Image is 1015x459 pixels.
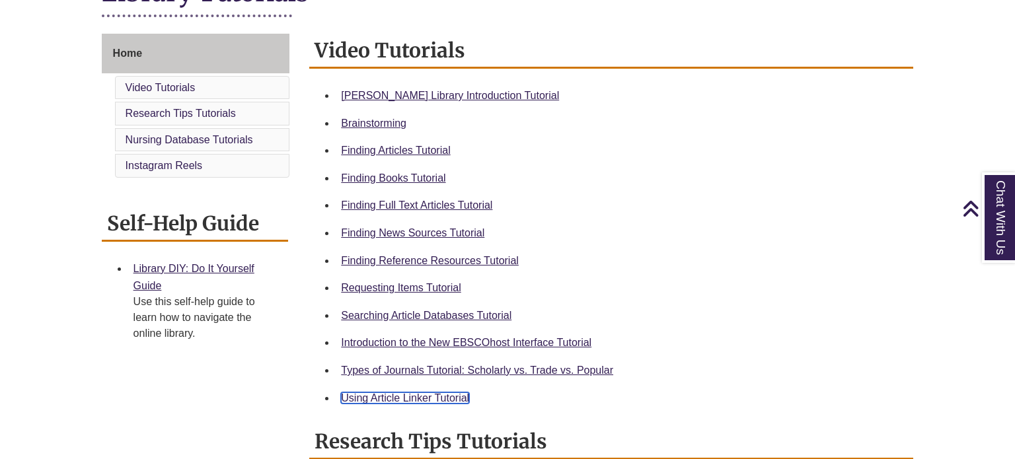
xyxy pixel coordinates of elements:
h2: Video Tutorials [309,34,913,69]
a: Finding News Sources Tutorial [341,227,484,238]
a: Finding Full Text Articles Tutorial [341,199,492,211]
h2: Self-Help Guide [102,207,289,242]
a: Brainstorming [341,118,406,129]
div: Use this self-help guide to learn how to navigate the online library. [133,294,278,341]
a: Library DIY: Do It Yourself Guide [133,263,254,291]
a: [PERSON_NAME] Library Introduction Tutorial [341,90,559,101]
a: Searching Article Databases Tutorial [341,310,511,321]
a: Finding Articles Tutorial [341,145,450,156]
a: Introduction to the New EBSCOhost Interface Tutorial [341,337,591,348]
a: Nursing Database Tutorials [126,134,253,145]
a: Finding Reference Resources Tutorial [341,255,519,266]
a: Types of Journals Tutorial: Scholarly vs. Trade vs. Popular [341,365,613,376]
a: Requesting Items Tutorial [341,282,461,293]
a: Finding Books Tutorial [341,172,445,184]
a: Research Tips Tutorials [126,108,236,119]
span: Home [113,48,142,59]
a: Using Article Linker Tutorial [341,392,469,404]
a: Video Tutorials [126,82,196,93]
a: Instagram Reels [126,160,203,171]
div: Guide Page Menu [102,34,290,180]
a: Back to Top [962,199,1012,217]
a: Home [102,34,290,73]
